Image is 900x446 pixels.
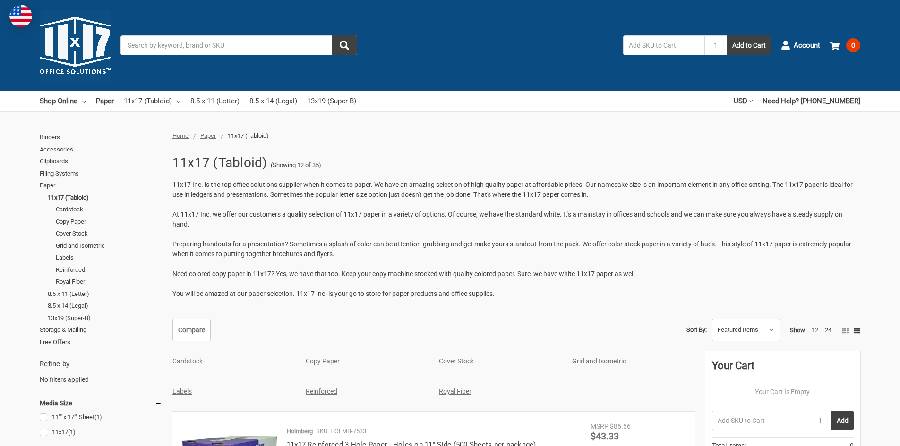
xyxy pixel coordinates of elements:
[40,143,162,156] a: Accessories
[287,427,313,436] p: Holmberg
[94,413,102,421] span: (1)
[763,91,860,111] a: Need Help? [PHONE_NUMBER]
[48,288,162,300] a: 8.5 x 11 (Letter)
[830,33,860,58] a: 0
[623,35,704,55] input: Add SKU to Cart
[727,35,771,55] button: Add to Cart
[846,38,860,52] span: 0
[96,91,114,111] a: Paper
[40,359,162,384] div: No filters applied
[439,357,474,365] a: Cover Stock
[40,426,162,439] a: 11x17
[712,358,854,380] div: Your Cart
[40,168,162,180] a: Filing Systems
[190,91,240,111] a: 8.5 x 11 (Letter)
[781,33,820,58] a: Account
[572,357,626,365] a: Grid and Isometric
[825,327,831,334] a: 24
[306,357,340,365] a: Copy Paper
[40,397,162,409] h5: Media Size
[172,132,189,139] a: Home
[172,240,851,258] span: Preparing handouts for a presentation? Sometimes a splash of color can be attention-grabbing and ...
[9,5,32,27] img: duty and tax information for United States
[249,91,297,111] a: 8.5 x 14 (Legal)
[439,387,471,395] a: Royal Fiber
[40,411,162,424] a: 11"" x 17"" Sheet
[56,240,162,252] a: Grid and Isometric
[306,387,337,395] a: Reinforced
[172,387,192,395] a: Labels
[48,300,162,312] a: 8.5 x 14 (Legal)
[40,131,162,143] a: Binders
[200,132,216,139] a: Paper
[228,132,269,139] span: 11x17 (Tabloid)
[40,324,162,336] a: Storage & Mailing
[40,155,162,168] a: Clipboards
[40,10,111,81] img: 11x17.com
[40,91,86,111] a: Shop Online
[790,327,805,334] span: Show
[68,429,76,436] span: (1)
[56,252,162,264] a: Labels
[172,357,203,365] a: Cardstock
[124,91,180,111] a: 11x17 (Tabloid)
[307,91,356,111] a: 13x19 (Super-B)
[172,210,842,228] span: At 11x17 Inc. we offer our customers a quality selection of 11x17 paper in a variety of options. ...
[172,270,636,278] span: Need colored copy paper in 11x17? Yes, we have that too. Keep your copy machine stocked with qual...
[56,203,162,216] a: Cardstock
[316,427,366,436] p: SKU: HOLMB-7533
[56,216,162,228] a: Copy Paper
[40,359,162,370] h5: Refine by
[56,227,162,240] a: Cover Stock
[271,160,321,170] span: (Showing 12 of 35)
[172,151,267,175] h1: 11x17 (Tabloid)
[172,319,211,341] a: Compare
[172,181,853,198] span: 11x17 Inc. is the top office solutions supplier when it comes to paper. We have an amazing select...
[40,179,162,192] a: Paper
[172,290,495,297] span: You will be amazed at our paper selection. 11x17 Inc. is your go to store for paper products and ...
[56,276,162,288] a: Royal Fiber
[794,40,820,51] span: Account
[591,421,609,431] div: MSRP
[48,192,162,204] a: 11x17 (Tabloid)
[591,430,619,442] span: $43.33
[40,336,162,348] a: Free Offers
[610,422,631,430] span: $86.66
[48,312,162,324] a: 13x19 (Super-B)
[686,323,707,337] label: Sort By:
[734,91,753,111] a: USD
[120,35,357,55] input: Search by keyword, brand or SKU
[812,327,818,334] a: 12
[56,264,162,276] a: Reinforced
